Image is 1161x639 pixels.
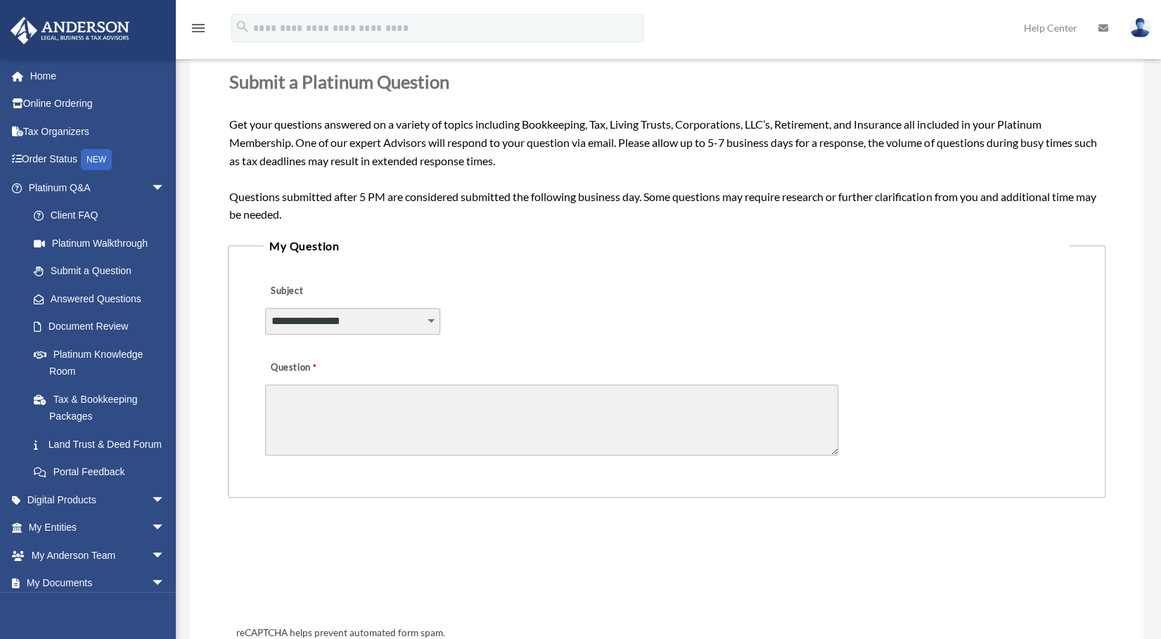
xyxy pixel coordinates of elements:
a: My Documentsarrow_drop_down [10,569,186,598]
label: Subject [265,281,399,301]
a: Online Ordering [10,90,186,118]
legend: My Question [264,236,1070,256]
a: Digital Productsarrow_drop_down [10,486,186,514]
span: arrow_drop_down [151,486,179,515]
a: Tax Organizers [10,117,186,146]
a: Order StatusNEW [10,146,186,174]
span: Submit a Platinum Question [229,71,449,92]
img: Anderson Advisors Platinum Portal [6,17,134,44]
div: NEW [81,149,112,170]
a: Platinum Walkthrough [20,229,186,257]
span: arrow_drop_down [151,541,179,570]
a: My Anderson Teamarrow_drop_down [10,541,186,569]
a: Document Review [20,313,186,341]
a: Client FAQ [20,202,186,230]
a: Portal Feedback [20,458,186,486]
a: Platinum Knowledge Room [20,340,186,385]
a: menu [190,25,207,37]
a: Home [10,62,186,90]
a: Platinum Q&Aarrow_drop_down [10,174,186,202]
a: Submit a Question [20,257,179,285]
i: search [235,19,250,34]
i: menu [190,20,207,37]
span: arrow_drop_down [151,514,179,543]
img: User Pic [1129,18,1150,38]
a: My Entitiesarrow_drop_down [10,514,186,542]
span: arrow_drop_down [151,174,179,202]
a: Tax & Bookkeeping Packages [20,385,186,430]
iframe: reCAPTCHA [232,541,446,596]
span: arrow_drop_down [151,569,179,598]
a: Answered Questions [20,285,186,313]
label: Question [265,358,374,377]
a: Land Trust & Deed Forum [20,430,186,458]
